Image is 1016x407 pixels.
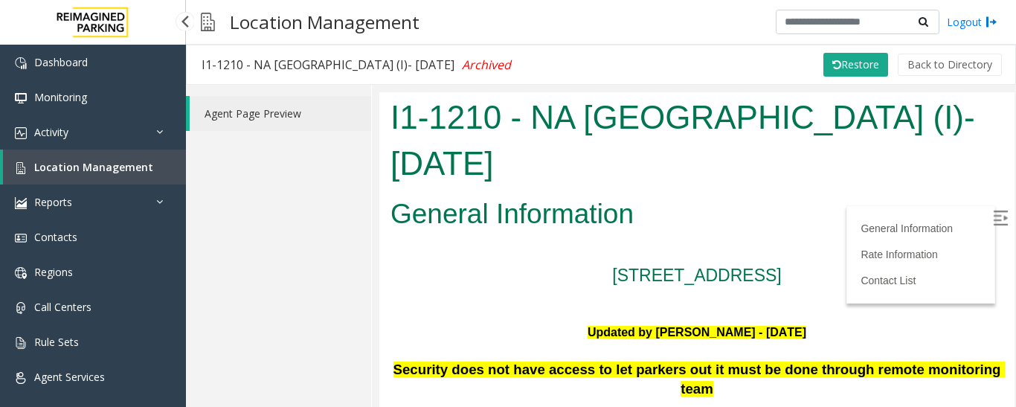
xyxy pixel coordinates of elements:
img: 'icon' [15,57,27,69]
h3: Location Management [222,4,427,40]
h1: I1-1210 - NA [GEOGRAPHIC_DATA] (I)- [DATE] [11,2,624,94]
span: Location Management [34,160,153,174]
h2: General Information [11,103,624,141]
a: Contact List [481,182,536,194]
img: pageIcon [201,4,215,40]
img: 'icon' [15,337,27,349]
img: 'icon' [15,92,27,104]
img: 'icon' [15,267,27,279]
a: Rate Information [481,156,559,168]
img: 'icon' [15,302,27,314]
span: Call Centers [34,300,91,314]
span: Contacts [34,230,77,244]
a: Logout [947,14,997,30]
span: Regions [34,265,73,279]
span: Reports [34,195,72,209]
span: Activity [34,125,68,139]
span: Archived [462,57,511,73]
span: Security does not have access to let parkers out it must be done through remote monitoring team [14,269,626,304]
span: Agent Services [34,370,105,384]
a: General Information [481,130,573,142]
span: Monitoring [34,90,87,104]
button: Back to Directory [898,54,1002,76]
a: Agent Page Preview [190,96,371,131]
img: 'icon' [15,372,27,384]
button: Restore [823,53,888,77]
div: I1-1210 - NA [GEOGRAPHIC_DATA] (I)- [DATE] [202,55,511,74]
img: 'icon' [15,197,27,209]
span: Rule Sets [34,335,79,349]
a: Location Management [3,150,186,185]
img: 'icon' [15,232,27,244]
span: Dashboard [34,55,88,69]
a: [STREET_ADDRESS] [233,173,402,193]
img: 'icon' [15,162,27,174]
span: Updated by [PERSON_NAME] - [DATE] [208,234,427,246]
img: Open/Close Sidebar Menu [614,118,628,133]
img: logout [986,14,997,30]
img: 'icon' [15,127,27,139]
